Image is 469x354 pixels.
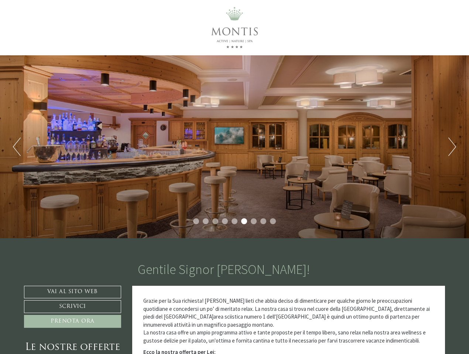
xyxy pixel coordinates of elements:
[6,20,102,41] div: Buon giorno, come possiamo aiutarla?
[143,297,434,344] p: Grazie per la Sua richiesta! [PERSON_NAME] lieti che abbia deciso di dimenticare per qualche gior...
[11,34,98,39] small: 06:56
[448,138,456,156] button: Next
[24,286,121,298] a: Vai al sito web
[24,300,121,313] a: Scrivici
[138,262,310,277] h1: Gentile Signor [PERSON_NAME]!
[24,315,121,328] a: Prenota ora
[251,194,291,207] button: Invia
[131,6,160,17] div: giovedì
[11,21,98,27] div: Montis – Active Nature Spa
[13,138,21,156] button: Previous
